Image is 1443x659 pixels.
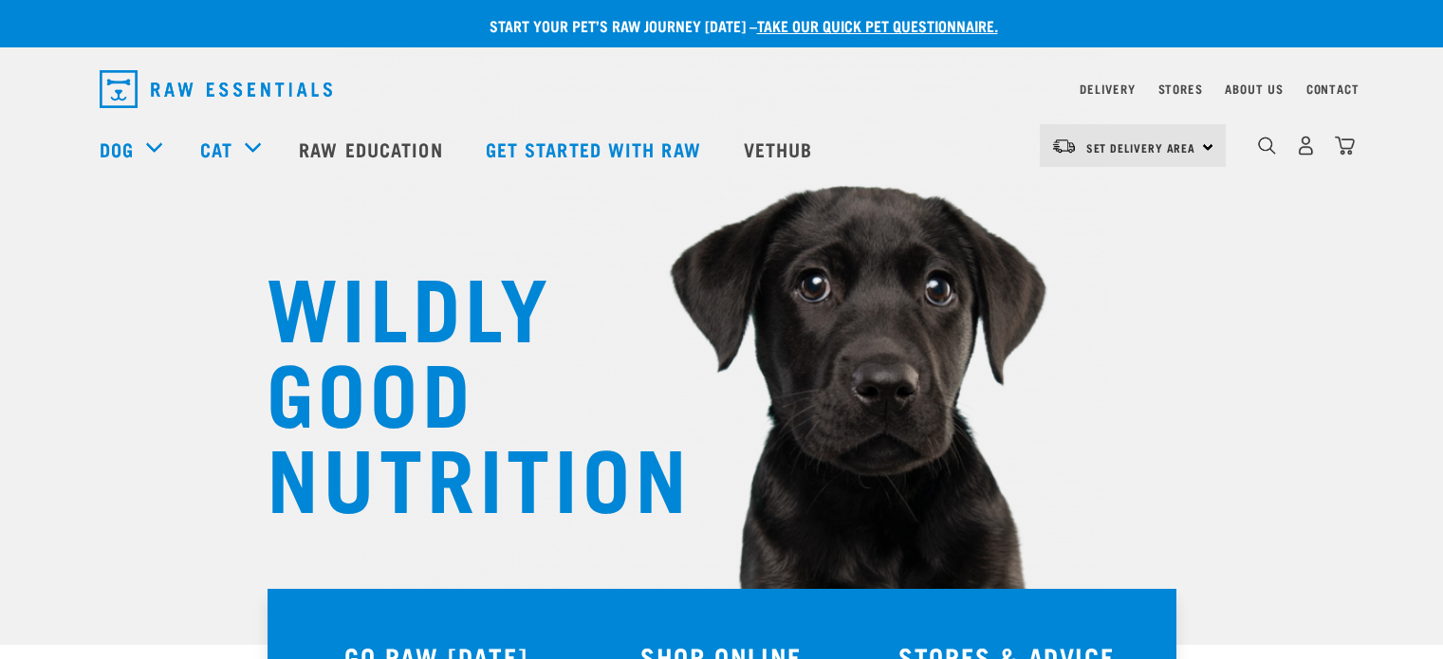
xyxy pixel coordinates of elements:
span: Set Delivery Area [1086,144,1196,151]
img: Raw Essentials Logo [100,70,332,108]
a: Get started with Raw [467,111,725,187]
img: van-moving.png [1051,137,1077,155]
a: Stores [1158,85,1203,92]
nav: dropdown navigation [84,63,1360,116]
a: About Us [1225,85,1283,92]
a: take our quick pet questionnaire. [757,21,998,29]
a: Cat [200,135,232,163]
img: home-icon@2x.png [1335,136,1355,156]
a: Contact [1306,85,1360,92]
a: Dog [100,135,134,163]
h1: WILDLY GOOD NUTRITION [267,261,646,517]
a: Raw Education [280,111,466,187]
img: home-icon-1@2x.png [1258,137,1276,155]
a: Vethub [725,111,837,187]
a: Delivery [1080,85,1135,92]
img: user.png [1296,136,1316,156]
